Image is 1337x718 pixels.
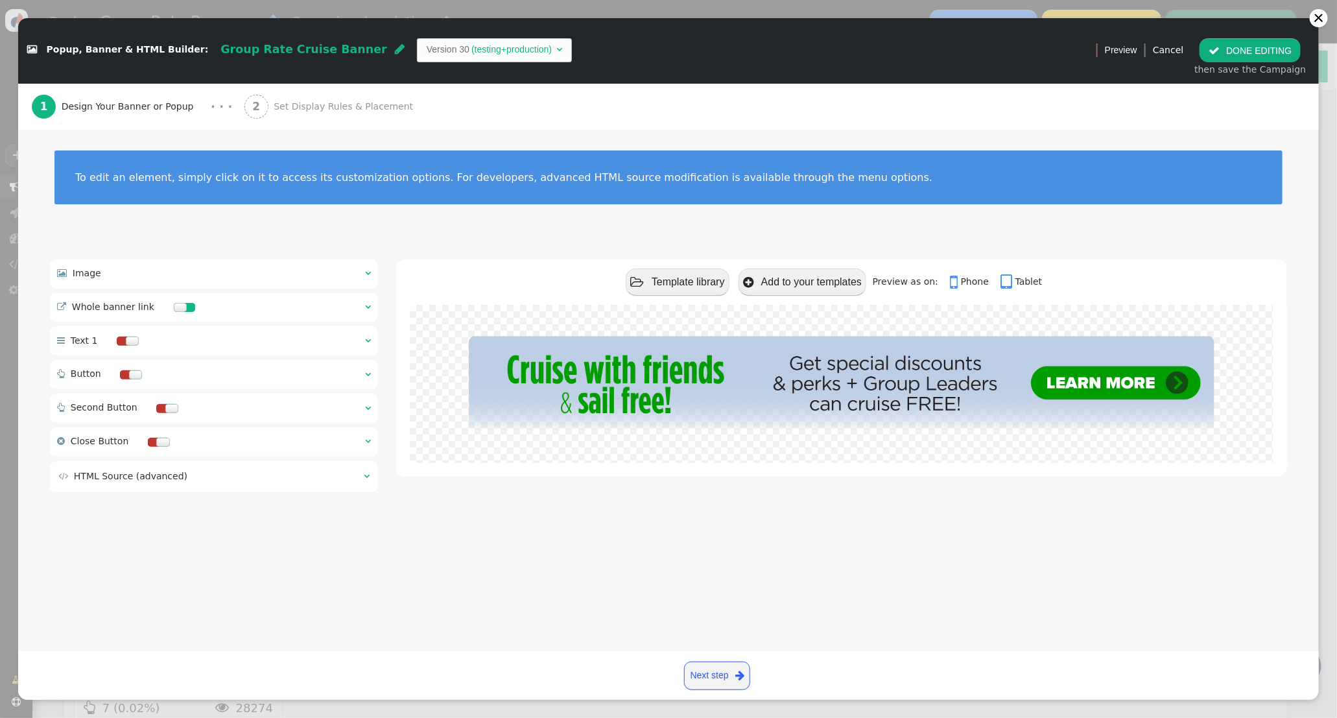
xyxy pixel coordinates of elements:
[1209,45,1220,56] span: 
[32,84,244,130] a: 1 Design Your Banner or Popup · · ·
[75,171,1262,184] div: To edit an element, simply click on it to access its customization options. For developers, advan...
[365,403,371,413] span: 
[57,336,65,345] span: 
[365,437,371,446] span: 
[743,276,753,289] span: 
[631,276,645,289] span: 
[244,84,442,130] a: 2 Set Display Rules & Placement
[1001,276,1043,287] a: Tablet
[71,436,128,446] span: Close Button
[47,45,209,55] span: Popup, Banner & HTML Builder:
[364,472,370,481] span: 
[556,45,562,54] span: 
[1194,63,1306,77] div: then save the Campaign
[1105,38,1137,62] a: Preview
[1200,38,1301,62] button: DONE EDITING
[469,43,554,56] td: (testing+production)
[72,302,154,312] span: Whole banner link
[365,302,371,311] span: 
[951,276,999,287] a: Phone
[57,369,65,378] span: 
[873,276,947,287] span: Preview as on:
[951,273,961,291] span: 
[1105,43,1137,57] span: Preview
[1001,273,1015,291] span: 
[365,370,371,379] span: 
[365,269,371,278] span: 
[252,100,260,113] b: 2
[57,302,66,311] span: 
[71,402,137,413] span: Second Button
[74,471,187,481] span: HTML Source (advanced)
[57,269,67,278] span: 
[40,100,48,113] b: 1
[365,336,371,345] span: 
[71,335,98,346] span: Text 1
[211,98,232,115] div: · · ·
[27,45,37,54] span: 
[427,43,469,56] td: Version 30
[739,269,866,295] button: Add to your templates
[62,100,199,114] span: Design Your Banner or Popup
[57,403,65,412] span: 
[735,667,744,684] span: 
[220,43,387,56] span: Group Rate Cruise Banner
[684,662,750,690] a: Next step
[58,472,68,481] span: 
[395,43,405,55] span: 
[57,437,65,446] span: 
[71,368,101,379] span: Button
[1153,45,1183,55] a: Cancel
[274,100,418,114] span: Set Display Rules & Placement
[73,268,101,278] span: Image
[626,269,729,295] button: Template library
